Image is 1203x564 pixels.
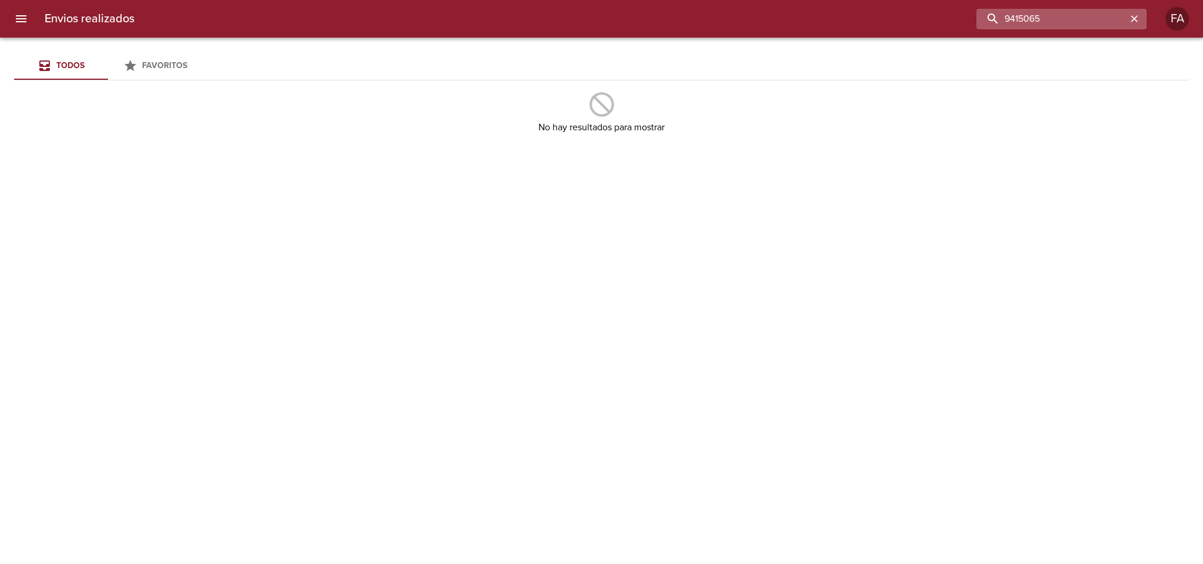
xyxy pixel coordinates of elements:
span: Favoritos [142,60,187,70]
div: Tabs Envios [14,52,202,80]
input: buscar [976,9,1127,29]
h6: Envios realizados [45,9,134,28]
span: Todos [56,60,85,70]
button: menu [7,5,35,33]
div: FA [1165,7,1189,31]
h6: No hay resultados para mostrar [538,119,665,136]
